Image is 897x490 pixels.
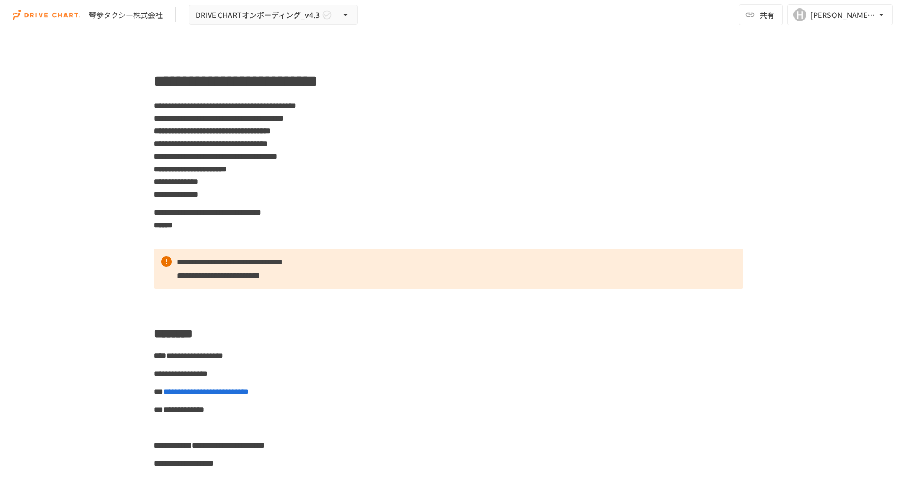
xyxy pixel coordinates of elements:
[195,8,320,22] span: DRIVE CHARTオンボーディング_v4.3
[760,9,774,21] span: 共有
[793,8,806,21] div: H
[189,5,358,25] button: DRIVE CHARTオンボーディング_v4.3
[739,4,783,25] button: 共有
[810,8,876,22] div: [PERSON_NAME][EMAIL_ADDRESS][DOMAIN_NAME]
[89,10,163,21] div: 琴参タクシー株式会社
[787,4,893,25] button: H[PERSON_NAME][EMAIL_ADDRESS][DOMAIN_NAME]
[13,6,80,23] img: i9VDDS9JuLRLX3JIUyK59LcYp6Y9cayLPHs4hOxMB9W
